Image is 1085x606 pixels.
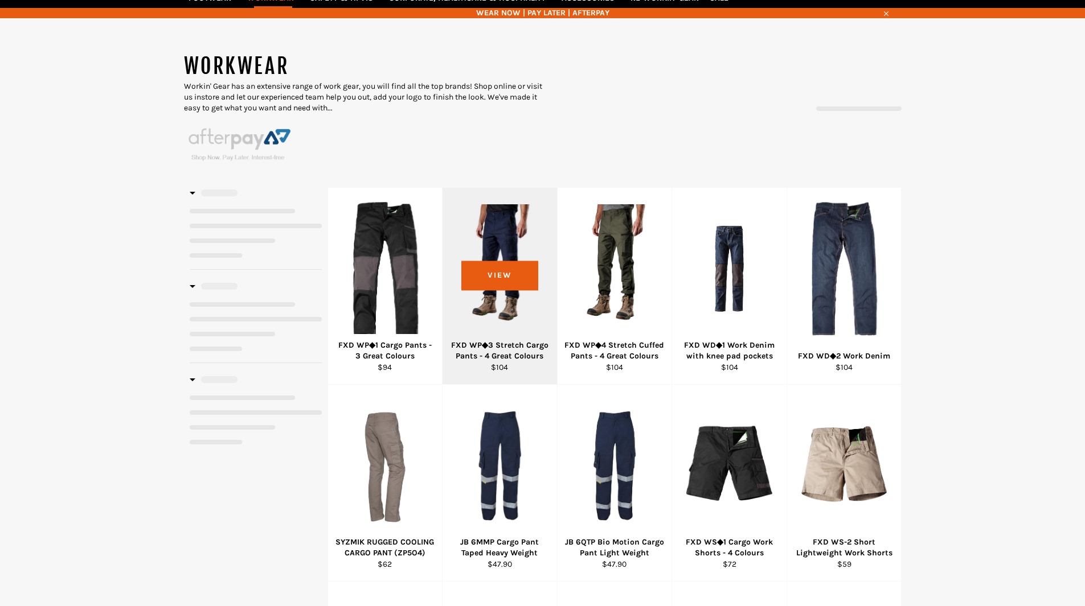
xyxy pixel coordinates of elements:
[686,226,772,312] img: FXD WD◆1 Work Denim with knee pad pockets - Workin' Gear
[335,537,435,559] div: SYZMIK RUGGED COOLING CARGO PANT (ZP5O4)
[457,401,543,530] img: JB 6MMP Cargo Pant Taped Heavy Weight - Workin' Gear
[806,202,883,336] img: FXD WD◆2 Work Denim - Workin' Gear
[442,385,557,582] a: JB 6MMP Cargo Pant Taped Heavy Weight - Workin' Gear JB 6MMP Cargo Pant Taped Heavy Weight $47.90
[679,362,780,373] div: $104
[572,204,658,333] img: FXD WP◆4 Stretch Cuffed Pants - 4 Great Colours - Workin' Gear
[450,537,550,559] div: JB 6MMP Cargo Pant Taped Heavy Weight
[184,52,543,81] h1: WORKWEAR
[794,362,894,373] div: $104
[794,537,894,559] div: FXD WS-2 Short Lightweight Work Shorts
[335,559,435,570] div: $62
[794,351,894,361] div: FXD WD◆2 Work Denim
[787,385,902,582] a: FXD WS-2 Short Lightweight Work Shorts - Workin' Gear FXD WS-2 Short Lightweight Work Shorts $59
[335,362,435,373] div: $94
[686,402,772,530] img: FXD WS◆1 Cargo Work Shorts - 4 Colours - Workin' Gear
[564,537,665,559] div: JB 6QTP Bio Motion Cargo Pant Light Weight
[672,188,787,385] a: FXD WD◆1 Work Denim with knee pad pockets - Workin' Gear FXD WD◆1 Work Denim with knee pad pocket...
[442,188,557,385] a: FXD WP◆3 Stretch Cargo Pants - 4 Great Colours - Workin' Gear FXD WP◆3 Stretch Cargo Pants - 4 Gr...
[450,340,550,362] div: FXD WP◆3 Stretch Cargo Pants - 4 Great Colours
[564,362,665,373] div: $104
[801,402,887,530] img: FXD WS-2 Short Lightweight Work Shorts - Workin' Gear
[679,537,780,559] div: FXD WS◆1 Cargo Work Shorts - 4 Colours
[672,385,787,582] a: FXD WS◆1 Cargo Work Shorts - 4 Colours - Workin' Gear FXD WS◆1 Cargo Work Shorts - 4 Colours $72
[794,559,894,570] div: $59
[557,385,672,582] a: JB 6QTP Bio Motion Cargo Pant Light Weight - Workin' Gear JB 6QTP Bio Motion Cargo Pant Light Wei...
[327,188,443,385] a: FXD WP◆1 Cargo Pants - 4 Great Colours - Workin' Gear FXD WP◆1 Cargo Pants - 3 Great Colours $94
[349,202,421,336] img: FXD WP◆1 Cargo Pants - 4 Great Colours - Workin' Gear
[679,340,780,362] div: FXD WD◆1 Work Denim with knee pad pockets
[572,401,658,530] img: JB 6QTP Bio Motion Cargo Pant Light Weight - Workin' Gear
[327,385,443,582] a: SYZMIK ZP5O4 RUGGED COOLING CARGO PANT - Workin' Gear SYZMIK RUGGED COOLING CARGO PANT (ZP5O4) $62
[679,559,780,570] div: $72
[184,7,902,18] span: WEAR NOW | PAY LATER | AFTERPAY
[461,261,538,290] span: View
[787,188,902,385] a: FXD WD◆2 Work Denim - Workin' Gear FXD WD◆2 Work Denim $104
[564,340,665,362] div: FXD WP◆4 Stretch Cuffed Pants - 4 Great Colours
[557,188,672,385] a: FXD WP◆4 Stretch Cuffed Pants - 4 Great Colours - Workin' Gear FXD WP◆4 Stretch Cuffed Pants - 4 ...
[564,559,665,570] div: $47.90
[450,559,550,570] div: $47.90
[335,340,435,362] div: FXD WP◆1 Cargo Pants - 3 Great Colours
[342,401,428,530] img: SYZMIK ZP5O4 RUGGED COOLING CARGO PANT - Workin' Gear
[184,81,543,114] p: Workin' Gear has an extensive range of work gear, you will find all the top brands! Shop online o...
